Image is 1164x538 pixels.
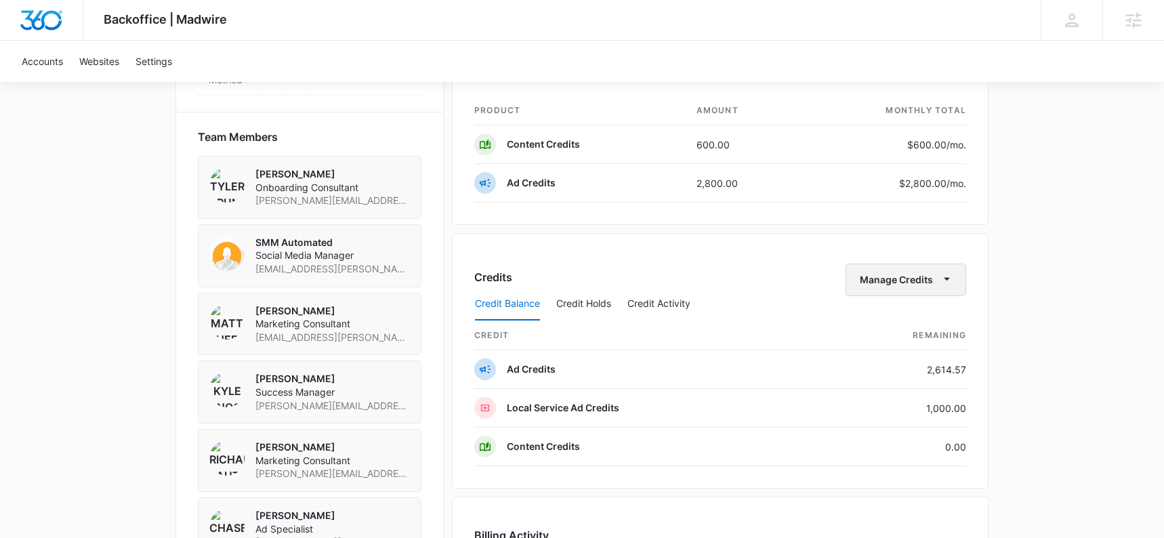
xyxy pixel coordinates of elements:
[823,389,966,428] td: 1,000.00
[474,321,823,350] th: credit
[71,41,127,82] a: Websites
[209,372,245,407] img: Kyle Knoop
[474,269,512,285] h3: Credits
[846,264,966,296] button: Manage Credits
[686,164,802,203] td: 2,800.00
[823,428,966,466] td: 0.00
[823,321,966,350] th: Remaining
[198,129,278,145] span: Team Members
[255,454,410,468] span: Marketing Consultant
[255,440,410,454] p: [PERSON_NAME]
[255,372,410,386] p: [PERSON_NAME]
[104,12,227,26] span: Backoffice | Madwire
[14,41,71,82] a: Accounts
[255,317,410,331] span: Marketing Consultant
[255,167,410,181] p: [PERSON_NAME]
[209,440,245,476] img: Richard Sauter
[255,194,410,207] span: [PERSON_NAME][EMAIL_ADDRESS][PERSON_NAME][DOMAIN_NAME]
[127,41,180,82] a: Settings
[686,96,802,125] th: amount
[507,401,619,415] p: Local Service Ad Credits
[255,386,410,399] span: Success Manager
[255,522,410,536] span: Ad Specialist
[209,304,245,339] img: Matt Sheffer
[823,350,966,389] td: 2,614.57
[686,125,802,164] td: 600.00
[209,167,245,203] img: Tyler Brungardt
[947,178,966,189] span: /mo.
[902,138,966,152] p: $600.00
[255,249,410,262] span: Social Media Manager
[801,96,966,125] th: monthly total
[507,363,556,376] p: Ad Credits
[255,467,410,480] span: [PERSON_NAME][EMAIL_ADDRESS][PERSON_NAME][DOMAIN_NAME]
[507,176,556,190] p: Ad Credits
[255,399,410,413] span: [PERSON_NAME][EMAIL_ADDRESS][PERSON_NAME][DOMAIN_NAME]
[627,288,690,320] button: Credit Activity
[556,288,611,320] button: Credit Holds
[255,509,410,522] p: [PERSON_NAME]
[947,139,966,150] span: /mo.
[475,288,540,320] button: Credit Balance
[255,181,410,194] span: Onboarding Consultant
[507,440,580,453] p: Content Credits
[209,236,245,271] img: SMM Automated
[255,236,410,249] p: SMM Automated
[255,262,410,276] span: [EMAIL_ADDRESS][PERSON_NAME][DOMAIN_NAME]
[474,96,686,125] th: product
[255,331,410,344] span: [EMAIL_ADDRESS][PERSON_NAME][DOMAIN_NAME]
[507,138,580,151] p: Content Credits
[899,176,966,190] p: $2,800.00
[255,304,410,318] p: [PERSON_NAME]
